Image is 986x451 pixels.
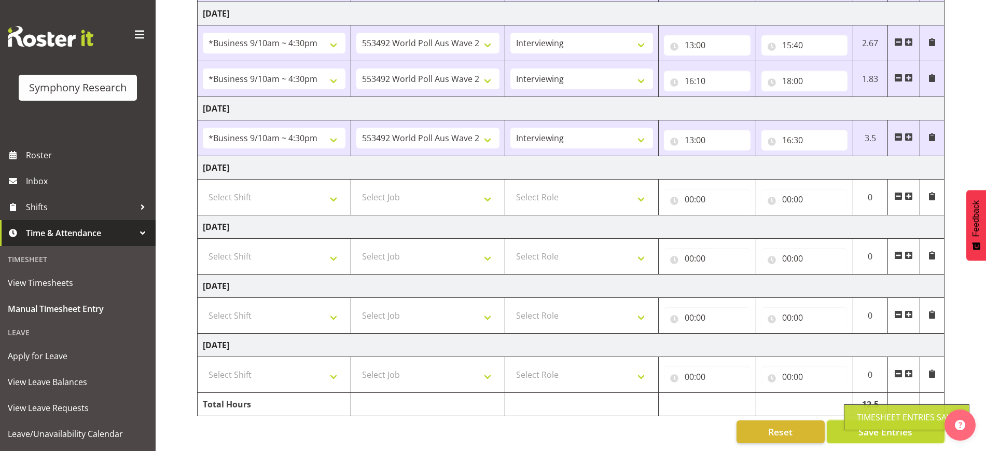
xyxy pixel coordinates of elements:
input: Click to select... [761,71,848,91]
td: [DATE] [198,156,945,180]
span: Leave/Unavailability Calendar [8,426,148,442]
button: Reset [737,420,825,443]
span: View Leave Requests [8,400,148,416]
span: Shifts [26,199,135,215]
span: Apply for Leave [8,348,148,364]
input: Click to select... [664,189,750,210]
td: 0 [853,357,887,393]
input: Click to select... [761,366,848,387]
td: [DATE] [198,2,945,25]
img: help-xxl-2.png [955,420,965,430]
input: Click to select... [664,366,750,387]
button: Feedback - Show survey [966,190,986,261]
span: Roster [26,147,150,163]
td: [DATE] [198,97,945,120]
input: Click to select... [664,248,750,269]
span: Inbox [26,173,150,189]
td: 1.83 [853,61,887,97]
td: 3.5 [853,120,887,156]
a: View Timesheets [3,270,153,296]
span: View Leave Balances [8,374,148,390]
td: 12.5 [853,393,887,416]
td: 2.67 [853,25,887,61]
a: View Leave Requests [3,395,153,421]
a: Manual Timesheet Entry [3,296,153,322]
input: Click to select... [761,189,848,210]
a: Apply for Leave [3,343,153,369]
td: [DATE] [198,334,945,357]
input: Click to select... [664,35,750,56]
a: Leave/Unavailability Calendar [3,421,153,447]
button: Save Entries [827,420,945,443]
div: Timesheet [3,249,153,270]
td: 0 [853,298,887,334]
td: Total Hours [198,393,351,416]
input: Click to select... [761,248,848,269]
a: View Leave Balances [3,369,153,395]
span: Manual Timesheet Entry [8,301,148,317]
span: View Timesheets [8,275,148,291]
td: 0 [853,239,887,275]
div: Leave [3,322,153,343]
input: Click to select... [761,307,848,328]
span: Time & Attendance [26,225,135,241]
div: Timesheet Entries Save [857,411,956,423]
span: Save Entries [858,425,912,439]
input: Click to select... [761,35,848,56]
div: Symphony Research [29,80,127,95]
td: [DATE] [198,275,945,298]
img: Rosterit website logo [8,26,93,47]
span: Reset [768,425,793,439]
span: Feedback [971,200,981,237]
td: [DATE] [198,215,945,239]
input: Click to select... [664,71,750,91]
input: Click to select... [761,130,848,151]
input: Click to select... [664,130,750,151]
td: 0 [853,180,887,215]
input: Click to select... [664,307,750,328]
